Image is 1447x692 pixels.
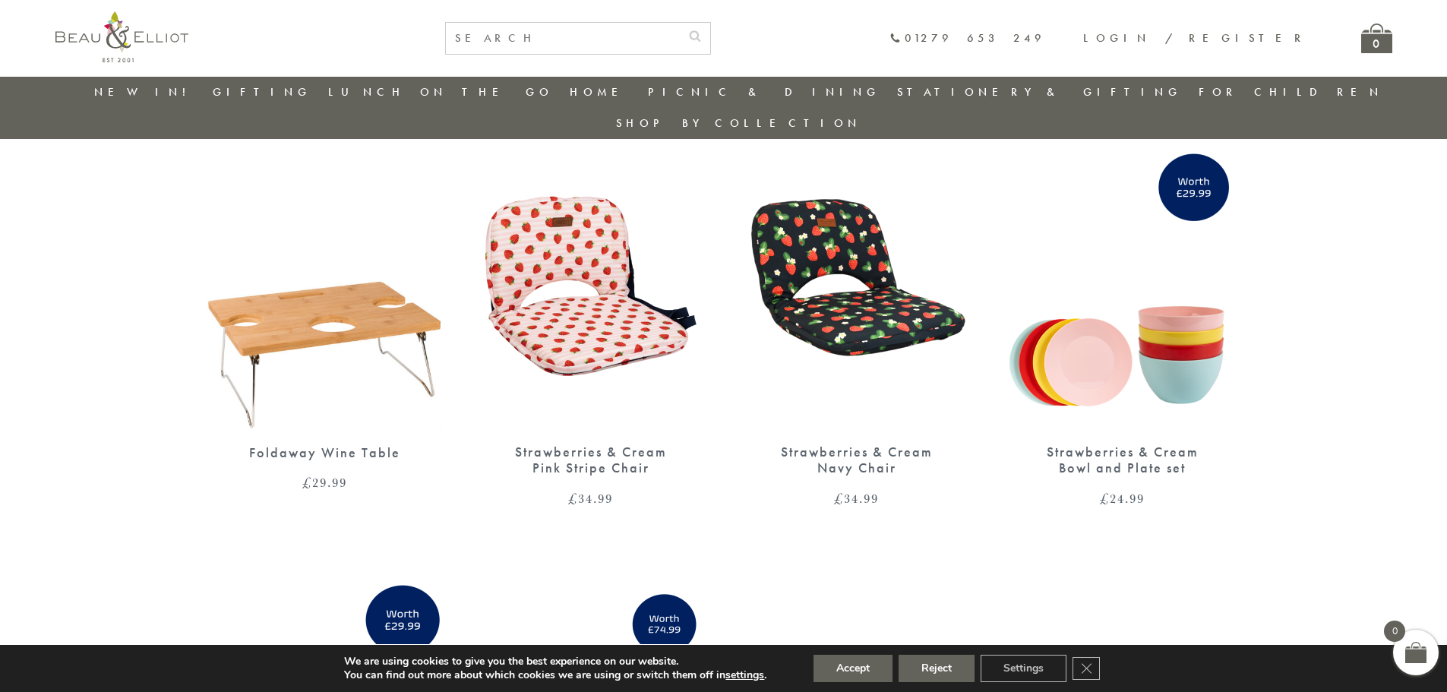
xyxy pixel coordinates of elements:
[473,125,709,429] img: Strawberries & Cream Pink Stripe Chair
[344,668,766,682] p: You can find out more about which cookies we are using or switch them off in .
[1361,24,1392,53] a: 0
[55,11,188,62] img: logo
[981,655,1066,682] button: Settings
[1100,489,1110,507] span: £
[616,115,861,131] a: Shop by collection
[568,489,613,507] bdi: 34.99
[725,668,764,682] button: settings
[1199,84,1383,100] a: For Children
[834,489,844,507] span: £
[648,84,880,100] a: Picnic & Dining
[1384,621,1405,642] span: 0
[500,444,682,476] div: Strawberries & Cream Pink Stripe Chair
[814,655,893,682] button: Accept
[897,84,1182,100] a: Stationery & Gifting
[889,32,1045,45] a: 01279 653 249
[94,84,196,100] a: New in!
[213,84,311,100] a: Gifting
[207,125,441,429] img: Foldaway Wine Table
[207,125,443,489] a: Foldaway Wine Table Foldaway Wine Table £29.99
[344,655,766,668] p: We are using cookies to give you the best experience on our website.
[568,489,578,507] span: £
[1032,444,1214,476] div: Strawberries & Cream Bowl and Plate set
[739,125,975,505] a: Strawberries & Cream Navy Chair Strawberries & Cream Navy Chair £34.99
[766,444,948,476] div: Strawberries & Cream Navy Chair
[328,84,553,100] a: Lunch On The Go
[1005,125,1240,429] img: Strawberries & Cream Bowl and Plate set
[570,84,630,100] a: Home
[739,125,975,429] img: Strawberries & Cream Navy Chair
[834,489,879,507] bdi: 34.99
[1083,30,1308,46] a: Login / Register
[1005,125,1240,505] a: Strawberries & Cream Bowl and Plate set Strawberries & Cream Bowl and Plate set £24.99
[302,473,347,491] bdi: 29.99
[446,23,680,54] input: SEARCH
[302,473,312,491] span: £
[899,655,975,682] button: Reject
[1100,489,1145,507] bdi: 24.99
[1073,657,1100,680] button: Close GDPR Cookie Banner
[234,445,416,461] div: Foldaway Wine Table
[473,125,709,505] a: Strawberries & Cream Pink Stripe Chair Strawberries & Cream Pink Stripe Chair £34.99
